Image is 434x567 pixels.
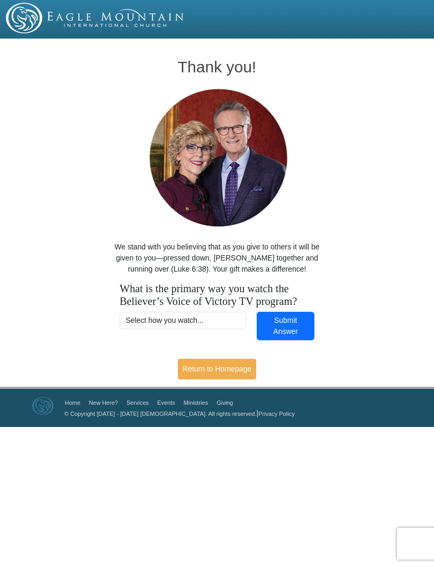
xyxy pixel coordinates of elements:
img: EMIC [6,3,185,33]
a: © Copyright [DATE] - [DATE] [DEMOGRAPHIC_DATA]. All rights reserved. [65,411,257,417]
a: New Here? [89,399,118,406]
img: Pastors George and Terri Pearsons [139,86,295,231]
p: | [61,408,295,419]
a: Privacy Policy [258,411,294,417]
img: Eagle Mountain International Church [32,397,53,415]
h1: Thank you! [114,58,320,76]
a: Giving [216,399,233,406]
a: Ministries [184,399,208,406]
a: Home [65,399,80,406]
h4: What is the primary way you watch the Believer’s Voice of Victory TV program? [120,282,314,308]
button: Submit Answer [257,312,314,341]
a: Services [126,399,149,406]
a: Events [157,399,175,406]
p: We stand with you believing that as you give to others it will be given to you—pressed down, [PER... [114,241,320,275]
a: Return to Homepage [178,359,256,379]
